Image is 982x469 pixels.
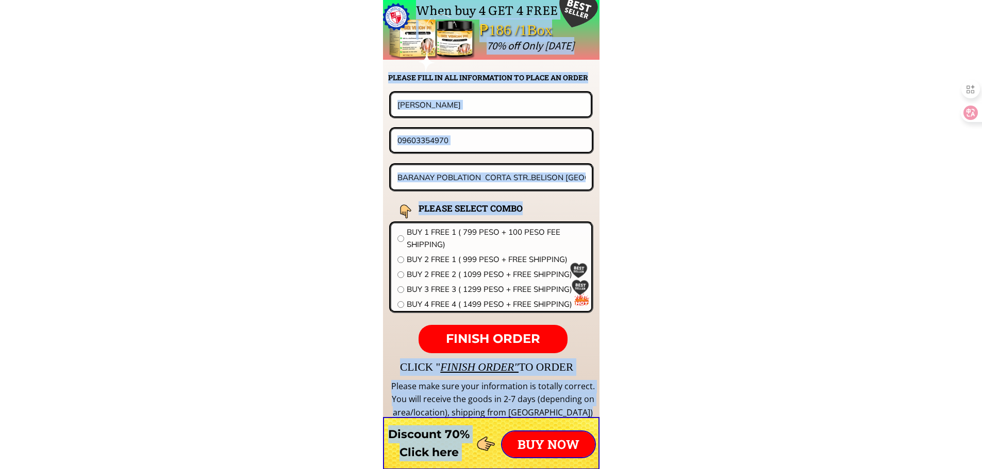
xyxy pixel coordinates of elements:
div: CLICK " TO ORDER [400,358,874,376]
div: ₱186 /1Box [479,18,581,42]
input: Your name [395,93,587,116]
div: Please make sure your information is totally correct. You will receive the goods in 2-7 days (dep... [390,380,596,420]
div: 70% off Only [DATE] [487,37,805,55]
input: Phone number [395,129,588,151]
h3: Discount 70% Click here [383,425,475,461]
span: FINISH ORDER" [440,361,519,373]
h2: PLEASE SELECT COMBO [419,201,548,215]
span: BUY 3 FREE 3 ( 1299 PESO + FREE SHIPPING) [407,283,585,296]
span: BUY 4 FREE 4 ( 1499 PESO + FREE SHIPPING) [407,298,585,310]
input: Address [395,165,589,189]
span: BUY 2 FREE 1 ( 999 PESO + FREE SHIPPING) [407,253,585,266]
span: BUY 2 FREE 2 ( 1099 PESO + FREE SHIPPING) [407,268,585,281]
span: FINISH ORDER [446,331,540,346]
p: BUY NOW [502,431,595,457]
span: BUY 1 FREE 1 ( 799 PESO + 100 PESO FEE SHIPPING) [407,226,585,251]
h2: PLEASE FILL IN ALL INFORMATION TO PLACE AN ORDER [388,72,598,83]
